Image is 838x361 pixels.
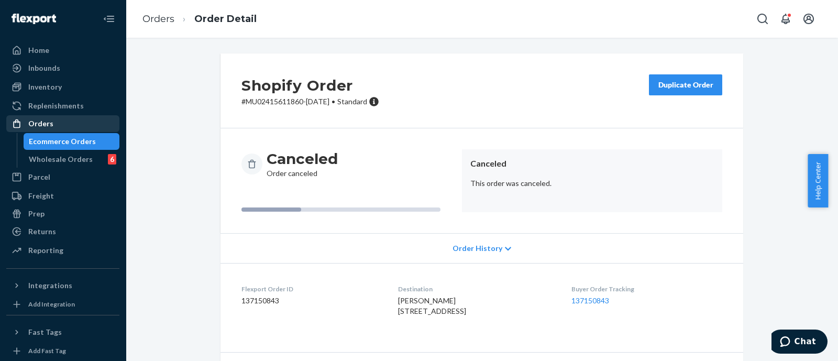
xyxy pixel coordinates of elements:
a: Orders [6,115,119,132]
img: Flexport logo [12,14,56,24]
a: Ecommerce Orders [24,133,120,150]
a: Add Fast Tag [6,345,119,357]
div: 6 [108,154,116,165]
a: Prep [6,205,119,222]
a: Freight [6,188,119,204]
iframe: Opens a widget where you can chat to one of our agents [771,330,828,356]
dt: Buyer Order Tracking [571,285,722,293]
button: Fast Tags [6,324,119,341]
div: Inventory [28,82,62,92]
div: Returns [28,226,56,237]
div: Ecommerce Orders [29,136,96,147]
button: Duplicate Order [649,74,722,95]
div: Integrations [28,280,72,291]
header: Canceled [470,158,714,170]
button: Help Center [808,154,828,207]
p: # MU02415611860-[DATE] [241,96,379,107]
a: Add Integration [6,298,119,311]
button: Integrations [6,277,119,294]
button: Open account menu [798,8,819,29]
span: • [332,97,335,106]
a: 137150843 [571,296,609,305]
a: Reporting [6,242,119,259]
dt: Destination [398,285,554,293]
a: Wholesale Orders6 [24,151,120,168]
div: Fast Tags [28,327,62,337]
ol: breadcrumbs [134,4,265,35]
button: Open Search Box [752,8,773,29]
span: [PERSON_NAME] [STREET_ADDRESS] [398,296,466,315]
a: Replenishments [6,97,119,114]
a: Parcel [6,169,119,185]
span: Standard [337,97,367,106]
div: Inbounds [28,63,60,73]
dd: 137150843 [241,296,381,306]
a: Returns [6,223,119,240]
p: This order was canceled. [470,178,714,189]
div: Parcel [28,172,50,182]
a: Inventory [6,79,119,95]
div: Prep [28,209,45,219]
div: Order canceled [267,149,338,179]
a: Order Detail [194,13,257,25]
div: Reporting [28,245,63,256]
div: Freight [28,191,54,201]
a: Inbounds [6,60,119,76]
div: Duplicate Order [658,80,713,90]
span: Order History [453,243,502,254]
h3: Canceled [267,149,338,168]
div: Add Integration [28,300,75,309]
div: Replenishments [28,101,84,111]
div: Wholesale Orders [29,154,93,165]
div: Add Fast Tag [28,346,66,355]
button: Open notifications [775,8,796,29]
div: Home [28,45,49,56]
a: Home [6,42,119,59]
a: Orders [142,13,174,25]
h2: Shopify Order [241,74,379,96]
div: Orders [28,118,53,129]
dt: Flexport Order ID [241,285,381,293]
button: Close Navigation [98,8,119,29]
